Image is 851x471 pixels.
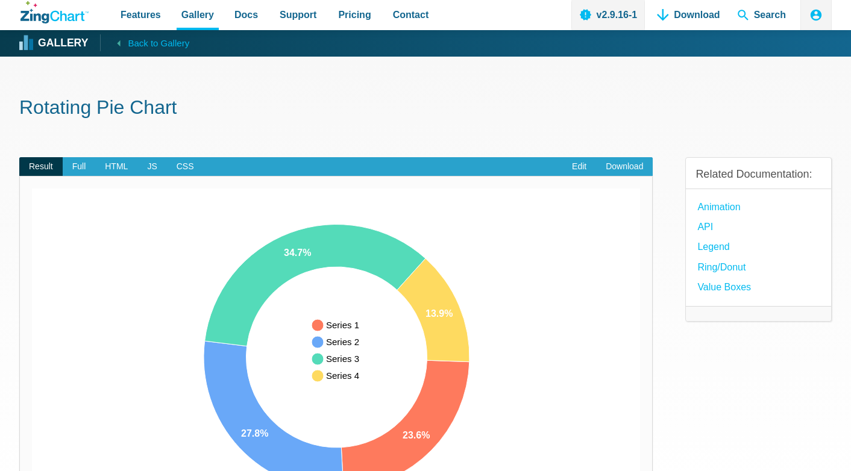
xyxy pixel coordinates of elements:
[697,279,751,295] a: Value Boxes
[697,239,729,255] a: Legend
[167,157,204,176] span: CSS
[596,157,653,176] a: Download
[63,157,96,176] span: Full
[562,157,596,176] a: Edit
[696,167,821,181] h3: Related Documentation:
[181,7,214,23] span: Gallery
[100,34,189,51] a: Back to Gallery
[95,157,137,176] span: HTML
[338,7,371,23] span: Pricing
[20,34,88,52] a: Gallery
[19,95,832,122] h1: Rotating Pie Chart
[121,7,161,23] span: Features
[280,7,316,23] span: Support
[19,157,63,176] span: Result
[128,36,189,51] span: Back to Gallery
[234,7,258,23] span: Docs
[697,199,740,215] a: Animation
[20,1,89,23] a: ZingChart Logo. Click to return to the homepage
[393,7,429,23] span: Contact
[38,38,88,49] strong: Gallery
[697,219,713,235] a: API
[697,259,746,275] a: Ring/Donut
[137,157,166,176] span: JS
